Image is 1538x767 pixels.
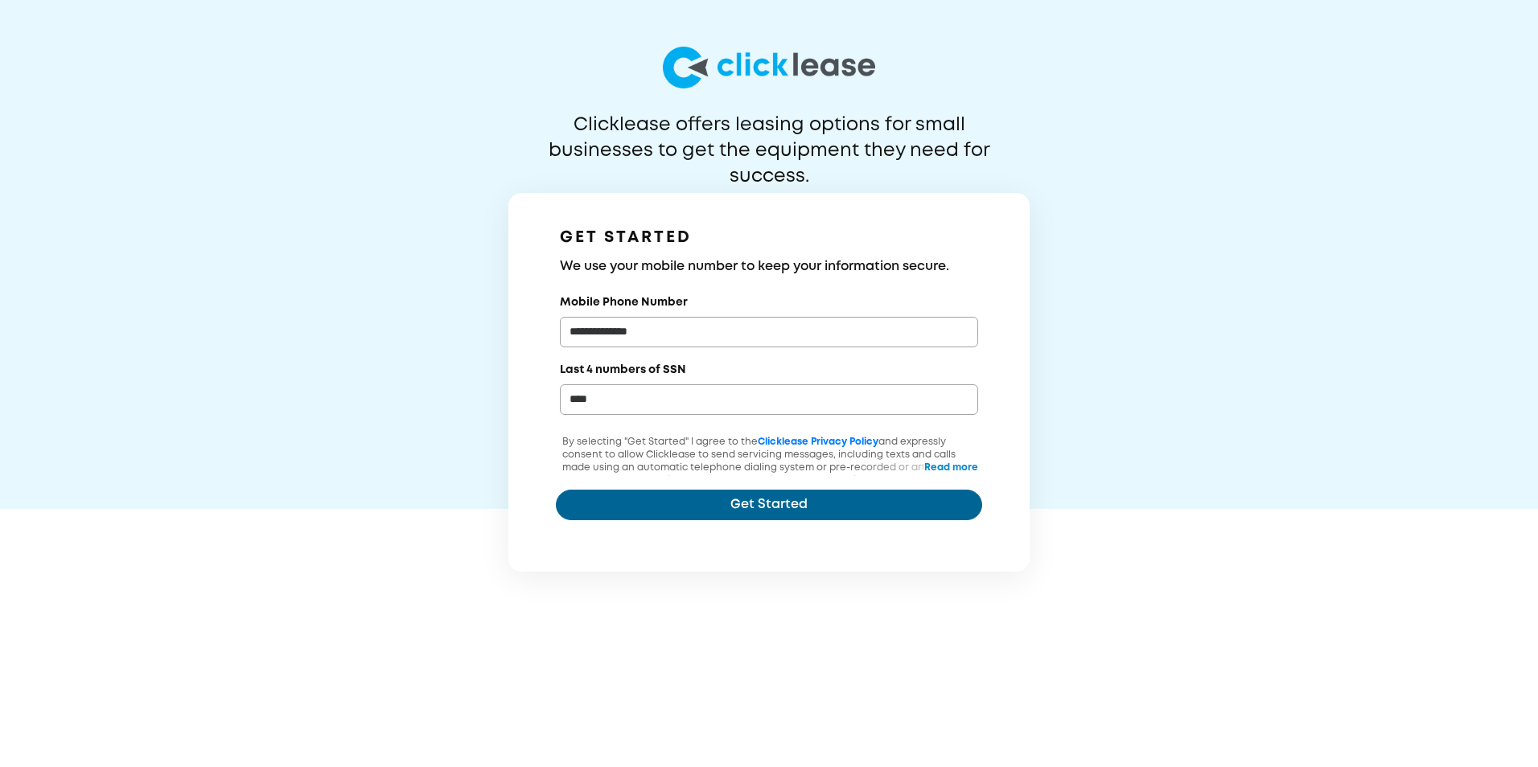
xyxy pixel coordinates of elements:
[560,294,688,310] label: Mobile Phone Number
[663,47,875,88] img: logo-larg
[758,437,878,446] a: Clicklease Privacy Policy
[556,436,982,513] p: By selecting "Get Started" I agree to the and expressly consent to allow Clicklease to send servi...
[560,362,686,378] label: Last 4 numbers of SSN
[560,257,978,277] h3: We use your mobile number to keep your information secure.
[509,113,1029,164] p: Clicklease offers leasing options for small businesses to get the equipment they need for success.
[556,490,982,520] button: Get Started
[560,225,978,251] h1: GET STARTED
